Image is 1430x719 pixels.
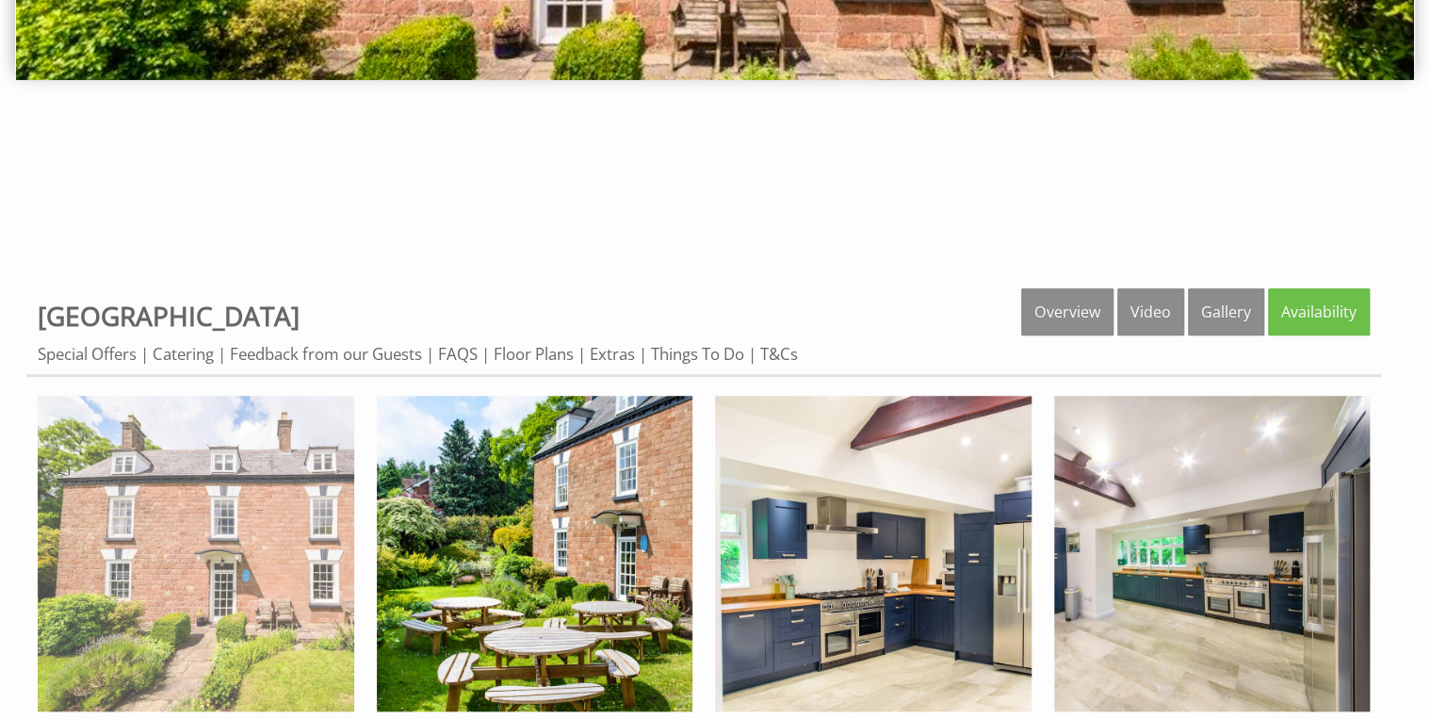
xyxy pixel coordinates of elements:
img: The large kitchen with feature beam at Forest House holiday house in the Wye Valley - www.bhhl.co.uk [1054,396,1371,712]
a: Special Offers [38,343,137,365]
iframe: Customer reviews powered by Trustpilot [11,128,1419,270]
a: Feedback from our Guests [230,343,422,365]
a: T&Cs [760,343,798,365]
a: Floor Plans [494,343,574,365]
img: The front elevation of Forest House, an elegant 11 bed holiday let in Coleford - www.bhhl.co.uk [38,396,354,712]
a: Extras [590,343,635,365]
a: Video [1117,288,1184,335]
img: The front of Forest House showcasing the pretty garden with picnic tables and chairs - www.bhhl.c... [377,396,693,712]
a: FAQS [438,343,478,365]
a: Things To Do [651,343,744,365]
a: Gallery [1188,288,1264,335]
a: Overview [1021,288,1113,335]
img: The stunning blue kitchen in Forest House, an 11 bed holiday house at Coleford - www.bhhl.co.uk [715,396,1032,712]
a: Availability [1268,288,1370,335]
a: Catering [153,343,214,365]
a: [GEOGRAPHIC_DATA] [38,298,300,334]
